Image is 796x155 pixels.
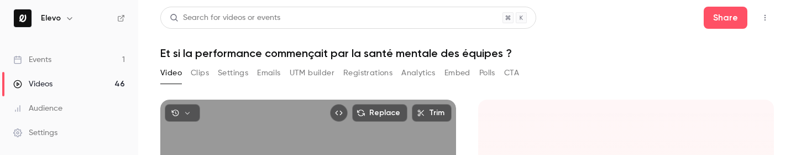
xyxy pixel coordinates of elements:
[13,79,53,90] div: Videos
[13,127,57,138] div: Settings
[218,64,248,82] button: Settings
[444,64,470,82] button: Embed
[290,64,334,82] button: UTM builder
[401,64,436,82] button: Analytics
[704,7,747,29] button: Share
[756,9,774,27] button: Top Bar Actions
[13,54,51,65] div: Events
[14,9,32,27] img: Elevo
[504,64,519,82] button: CTA
[13,103,62,114] div: Audience
[41,13,61,24] h6: Elevo
[170,12,280,24] div: Search for videos or events
[412,104,452,122] button: Trim
[257,64,280,82] button: Emails
[479,64,495,82] button: Polls
[352,104,407,122] button: Replace
[160,64,182,82] button: Video
[191,64,209,82] button: Clips
[160,46,774,60] h1: Et si la performance commençait par la santé mentale des équipes ?
[343,64,392,82] button: Registrations
[330,104,348,122] button: Embed video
